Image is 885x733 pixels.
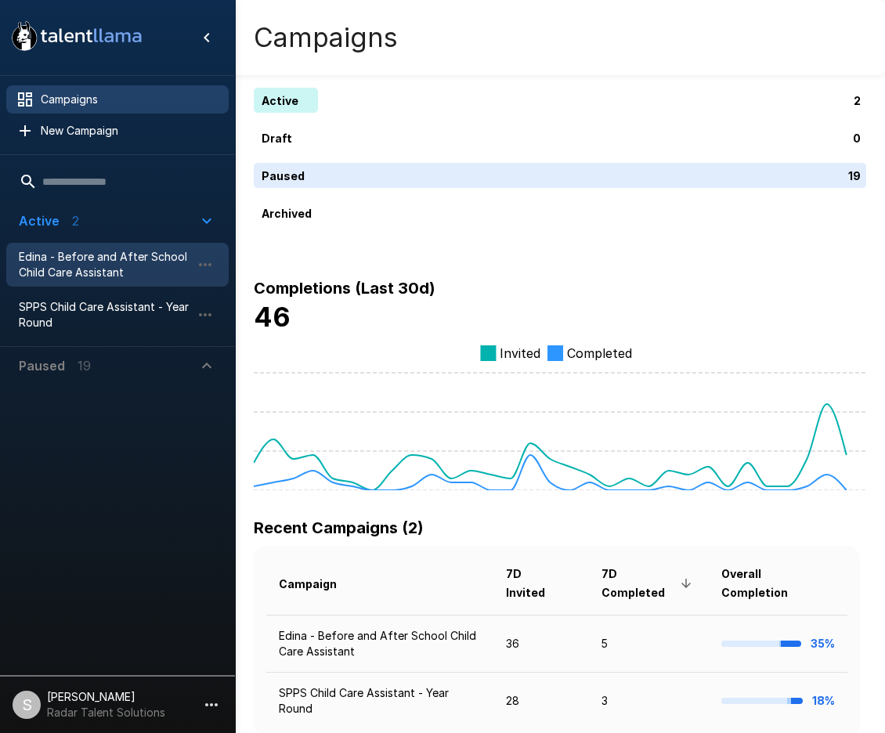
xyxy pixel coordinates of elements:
b: 46 [254,301,291,333]
td: 28 [493,673,589,730]
td: SPPS Child Care Assistant - Year Round [266,673,493,730]
td: 36 [493,615,589,672]
b: 35% [811,637,835,650]
p: 0 [853,130,861,146]
p: 2 [854,92,861,109]
b: 18% [812,694,835,707]
span: 7D Completed [601,565,696,602]
span: Overall Completion [721,565,835,602]
span: 7D Invited [506,565,576,602]
b: Completions (Last 30d) [254,279,435,298]
td: 5 [589,615,709,672]
span: Campaign [279,575,357,594]
td: 3 [589,673,709,730]
td: Edina - Before and After School Child Care Assistant [266,615,493,672]
b: Recent Campaigns (2) [254,518,424,537]
h4: Campaigns [254,21,398,54]
p: 19 [848,168,861,184]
